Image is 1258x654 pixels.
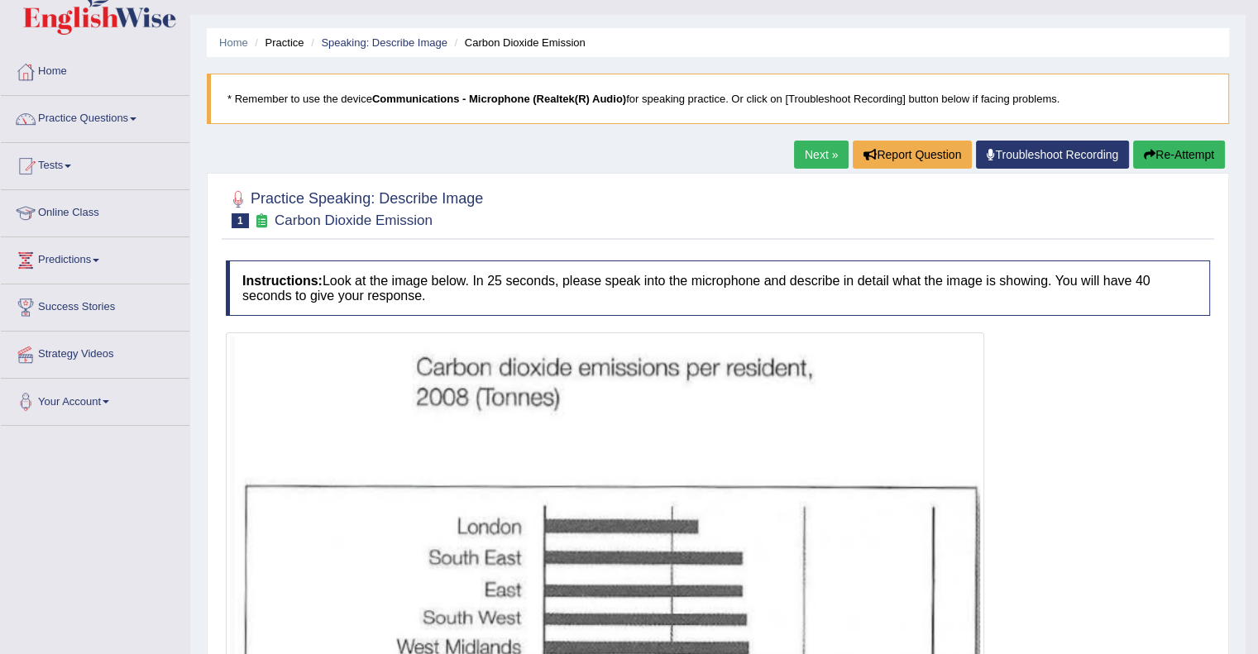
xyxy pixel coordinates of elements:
[372,93,626,105] b: Communications - Microphone (Realtek(R) Audio)
[275,212,433,228] small: Carbon Dioxide Emission
[321,36,447,49] a: Speaking: Describe Image
[1,284,189,326] a: Success Stories
[1133,141,1225,169] button: Re-Attempt
[1,96,189,137] a: Practice Questions
[1,332,189,373] a: Strategy Videos
[253,213,270,229] small: Exam occurring question
[219,36,248,49] a: Home
[1,237,189,279] a: Predictions
[1,49,189,90] a: Home
[1,190,189,232] a: Online Class
[976,141,1129,169] a: Troubleshoot Recording
[251,35,304,50] li: Practice
[232,213,249,228] span: 1
[794,141,849,169] a: Next »
[1,143,189,184] a: Tests
[226,187,483,228] h2: Practice Speaking: Describe Image
[1,379,189,420] a: Your Account
[853,141,972,169] button: Report Question
[207,74,1229,124] blockquote: * Remember to use the device for speaking practice. Or click on [Troubleshoot Recording] button b...
[242,274,323,288] b: Instructions:
[450,35,585,50] li: Carbon Dioxide Emission
[226,260,1210,316] h4: Look at the image below. In 25 seconds, please speak into the microphone and describe in detail w...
